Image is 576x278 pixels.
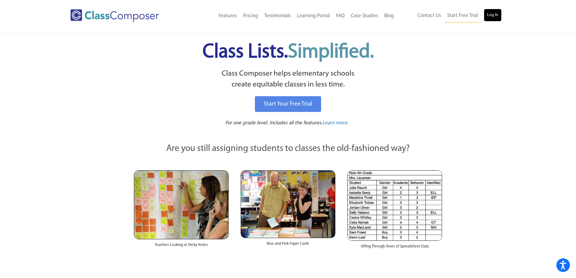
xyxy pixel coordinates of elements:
a: Blog [381,9,397,23]
a: Learn more. [322,119,348,127]
div: Blue and Pink Paper Cards [241,238,335,253]
div: Teachers Looking at Sticky Notes [134,239,229,254]
a: Case Studies [348,9,381,23]
span: Simplified. [288,42,374,62]
img: Class Composer [70,9,159,22]
nav: Header Menu [397,9,501,23]
img: Teachers Looking at Sticky Notes [134,170,229,239]
a: Start Your Free Trial [255,96,321,112]
p: Are you still assigning students to classes the old-fashioned way? [134,142,442,155]
div: Sifting Through Rows of Spreadsheet Data [347,241,442,255]
a: Pricing [240,9,261,23]
img: Blue and Pink Paper Cards [241,170,335,238]
nav: Header Menu [184,9,397,23]
a: Start Free Trial [444,9,481,23]
span: Learn more. [322,120,348,126]
span: For one grade level. Includes all the features. [225,120,322,126]
span: Class Lists. [203,42,374,62]
img: Spreadsheets [347,170,442,241]
a: Learning Portal [294,9,333,23]
a: FAQ [333,9,348,23]
p: Class Composer helps elementary schools create equitable classes in less time. [133,68,443,90]
span: Start Your Free Trial [264,101,312,107]
a: Testimonials [261,9,294,23]
a: Log In [484,9,501,21]
a: Features [216,9,240,23]
a: Contact Us [415,9,444,22]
